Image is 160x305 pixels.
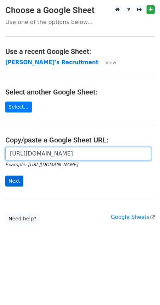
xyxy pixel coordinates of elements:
[5,18,155,26] p: Use one of the options below...
[5,47,155,56] h4: Use a recent Google Sheet:
[98,59,116,66] a: View
[5,5,155,16] h3: Choose a Google Sheet
[5,88,155,96] h4: Select another Google Sheet:
[111,214,155,220] a: Google Sheets
[5,59,98,66] a: [PERSON_NAME]'s Recruitment
[5,213,40,224] a: Need help?
[5,102,32,112] a: Select...
[5,162,78,167] small: Example: [URL][DOMAIN_NAME]
[105,60,116,65] small: View
[5,147,151,160] input: Paste your Google Sheet URL here
[125,271,160,305] iframe: Chat Widget
[5,176,23,187] input: Next
[5,136,155,144] h4: Copy/paste a Google Sheet URL:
